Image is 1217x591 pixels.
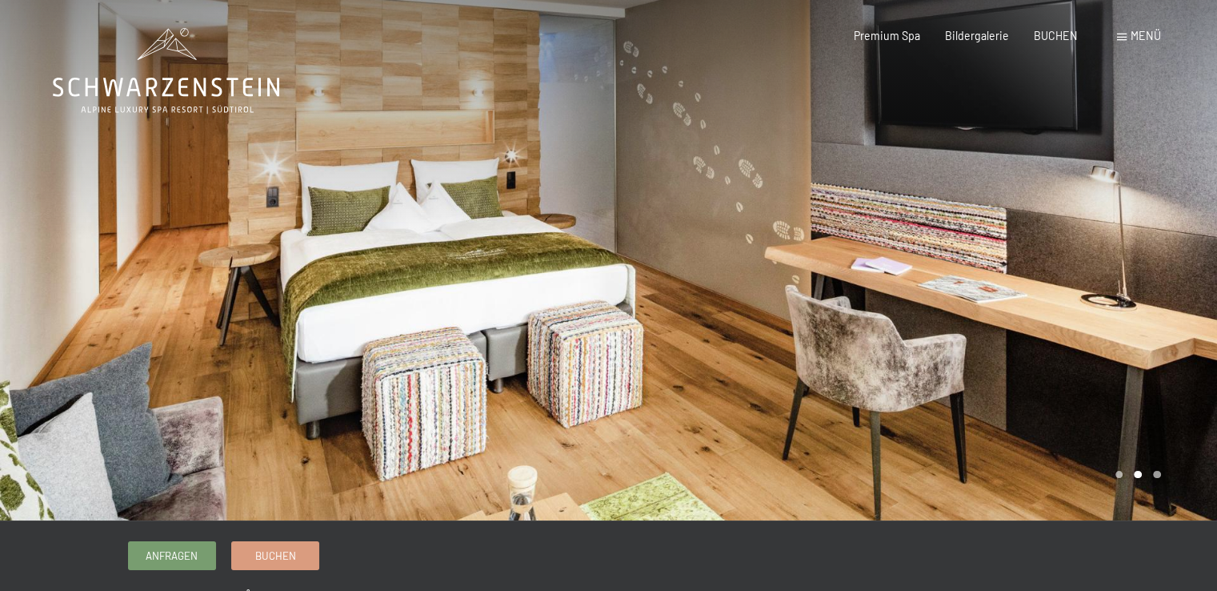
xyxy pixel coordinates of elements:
[1034,29,1078,42] a: BUCHEN
[146,549,198,563] span: Anfragen
[945,29,1009,42] a: Bildergalerie
[854,29,920,42] a: Premium Spa
[1131,29,1161,42] span: Menü
[129,542,215,569] a: Anfragen
[255,549,296,563] span: Buchen
[232,542,318,569] a: Buchen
